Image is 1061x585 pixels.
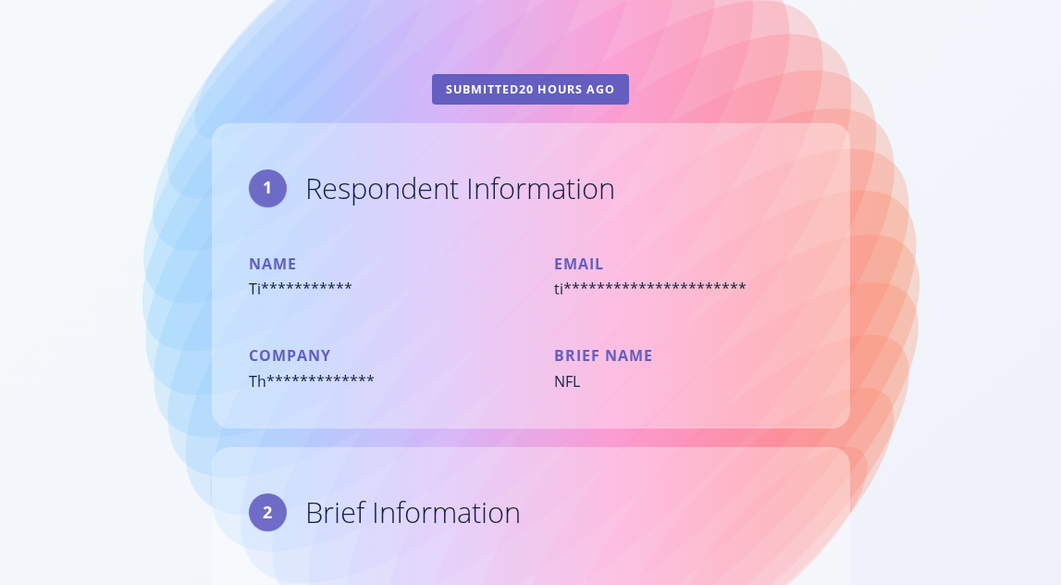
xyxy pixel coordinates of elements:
p: Brief Name [554,345,813,366]
div: Respondent Information [305,174,615,203]
div: 1 [249,169,287,207]
div: 2 [249,493,287,531]
div: Submitted 20 hours ago [432,74,629,105]
p: Name [249,254,508,274]
p: Email [554,254,813,274]
div: NFL [554,371,813,392]
p: Company [249,345,508,366]
div: Brief Information [305,498,521,527]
